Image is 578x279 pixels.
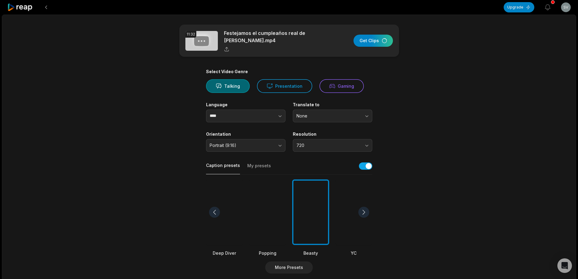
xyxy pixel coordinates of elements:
button: Presentation [257,79,312,93]
div: Deep Diver [206,250,243,256]
label: Orientation [206,131,286,137]
div: Popping [249,250,286,256]
button: My presets [247,163,271,174]
span: None [296,113,360,119]
p: Festejamos el cumpleaños real de [PERSON_NAME].mp4 [224,29,329,44]
div: YC [335,250,372,256]
span: Portrait (9:16) [210,143,273,148]
button: Talking [206,79,250,93]
button: More Presets [265,261,313,274]
button: 720 [293,139,372,152]
span: 720 [296,143,360,148]
div: Select Video Genre [206,69,372,74]
div: Open Intercom Messenger [557,258,572,273]
label: Language [206,102,286,107]
button: Gaming [319,79,364,93]
label: Translate to [293,102,372,107]
button: Portrait (9:16) [206,139,286,152]
button: None [293,110,372,122]
button: Upgrade [504,2,534,12]
label: Resolution [293,131,372,137]
div: Beasty [292,250,329,256]
div: 11:32 [185,31,196,38]
button: Get Clips [353,35,393,47]
button: Caption presets [206,162,240,174]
